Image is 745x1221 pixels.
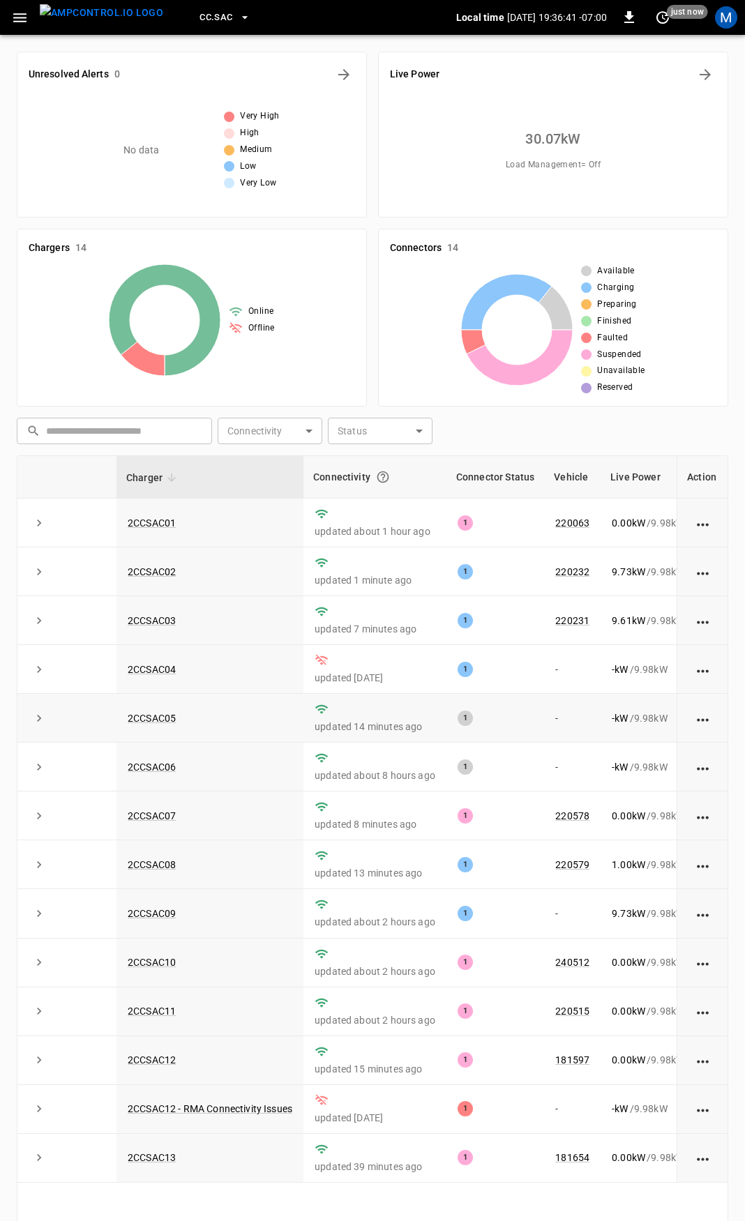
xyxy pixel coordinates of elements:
p: updated about 2 hours ago [315,915,435,929]
span: Available [597,264,635,278]
h6: 0 [114,67,120,82]
div: / 9.98 kW [612,565,684,579]
a: 2CCSAC08 [128,859,176,870]
a: 2CCSAC03 [128,615,176,626]
span: Faulted [597,331,628,345]
p: updated about 2 hours ago [315,964,435,978]
a: 2CCSAC05 [128,713,176,724]
button: expand row [29,513,50,533]
span: Charging [597,281,634,295]
td: - [544,694,601,743]
span: Low [240,160,256,174]
p: Local time [456,10,504,24]
button: expand row [29,1049,50,1070]
div: / 9.98 kW [612,1053,684,1067]
span: Load Management = Off [506,158,601,172]
h6: Connectors [390,241,442,256]
p: - kW [612,1102,628,1116]
div: / 9.98 kW [612,809,684,823]
p: updated about 8 hours ago [315,768,435,782]
button: expand row [29,1098,50,1119]
a: 220579 [555,859,589,870]
p: [DATE] 19:36:41 -07:00 [507,10,607,24]
h6: Unresolved Alerts [29,67,109,82]
th: Connector Status [446,456,544,499]
div: 1 [458,564,473,579]
a: 181597 [555,1054,589,1065]
div: action cell options [694,711,712,725]
h6: 14 [447,241,458,256]
p: 9.61 kW [612,614,645,628]
p: updated 14 minutes ago [315,720,435,734]
p: 0.00 kW [612,516,645,530]
a: 220515 [555,1006,589,1017]
a: 2CCSAC01 [128,517,176,529]
button: expand row [29,561,50,582]
a: 240512 [555,957,589,968]
img: ampcontrol.io logo [40,4,163,22]
div: action cell options [694,907,712,920]
div: action cell options [694,955,712,969]
button: expand row [29,854,50,875]
div: action cell options [694,565,712,579]
p: 0.00 kW [612,1053,645,1067]
div: 1 [458,906,473,921]
button: expand row [29,1001,50,1022]
button: expand row [29,805,50,826]
span: Very Low [240,176,276,190]
button: expand row [29,952,50,973]
span: High [240,126,259,140]
a: 220232 [555,566,589,577]
p: - kW [612,662,628,676]
p: 9.73 kW [612,907,645,920]
span: Reserved [597,381,633,395]
a: 2CCSAC11 [128,1006,176,1017]
div: 1 [458,1101,473,1116]
p: - kW [612,760,628,774]
span: Medium [240,143,272,157]
div: / 9.98 kW [612,1151,684,1165]
a: 2CCSAC02 [128,566,176,577]
td: - [544,743,601,791]
a: 220578 [555,810,589,821]
a: 220063 [555,517,589,529]
a: 2CCSAC12 [128,1054,176,1065]
div: 1 [458,515,473,531]
div: action cell options [694,662,712,676]
p: 0.00 kW [612,1004,645,1018]
div: action cell options [694,614,712,628]
div: action cell options [694,1151,712,1165]
p: No data [123,143,159,158]
button: All Alerts [333,63,355,86]
div: profile-icon [715,6,737,29]
div: / 9.98 kW [612,955,684,969]
div: 1 [458,1003,473,1019]
h6: Chargers [29,241,70,256]
a: 2CCSAC09 [128,908,176,919]
span: Finished [597,314,631,328]
div: action cell options [694,1004,712,1018]
div: / 9.98 kW [612,662,684,676]
div: 1 [458,613,473,628]
p: updated about 2 hours ago [315,1013,435,1027]
a: 2CCSAC06 [128,761,176,773]
button: expand row [29,757,50,778]
div: action cell options [694,1053,712,1067]
div: 1 [458,857,473,872]
div: action cell options [694,858,712,872]
div: action cell options [694,809,712,823]
h6: 30.07 kW [525,128,580,150]
a: 2CCSAC10 [128,957,176,968]
span: Charger [126,469,181,486]
div: / 9.98 kW [612,1004,684,1018]
p: updated 1 minute ago [315,573,435,587]
span: Suspended [597,348,642,362]
td: - [544,1085,601,1134]
button: CC.SAC [194,4,256,31]
button: set refresh interval [652,6,674,29]
div: / 9.98 kW [612,1102,684,1116]
a: 2CCSAC04 [128,664,176,675]
div: / 9.98 kW [612,614,684,628]
h6: 14 [75,241,86,256]
div: 1 [458,662,473,677]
